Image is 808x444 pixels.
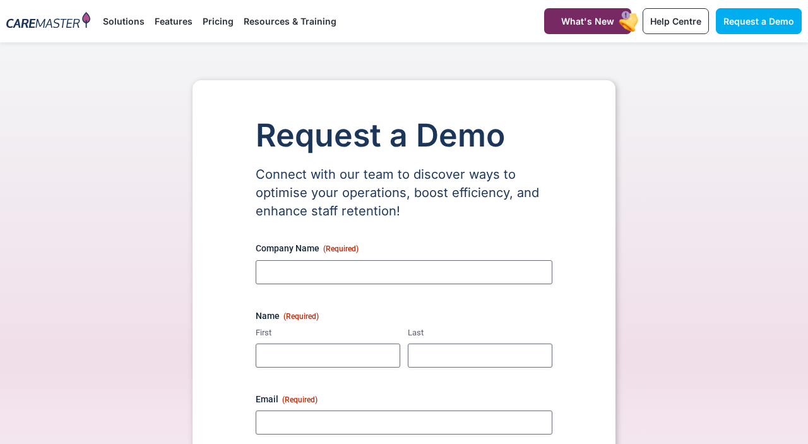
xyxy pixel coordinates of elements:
span: (Required) [282,395,318,404]
legend: Name [256,309,319,322]
a: Help Centre [643,8,709,34]
label: Company Name [256,242,552,255]
span: (Required) [283,312,319,321]
label: First [256,327,400,339]
a: What's New [544,8,631,34]
label: Last [408,327,552,339]
span: Help Centre [650,16,701,27]
span: What's New [561,16,614,27]
img: CareMaster Logo [6,12,90,30]
label: Email [256,393,552,405]
a: Request a Demo [716,8,802,34]
h1: Request a Demo [256,118,552,153]
span: Request a Demo [723,16,794,27]
span: (Required) [323,244,359,253]
p: Connect with our team to discover ways to optimise your operations, boost efficiency, and enhance... [256,165,552,220]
